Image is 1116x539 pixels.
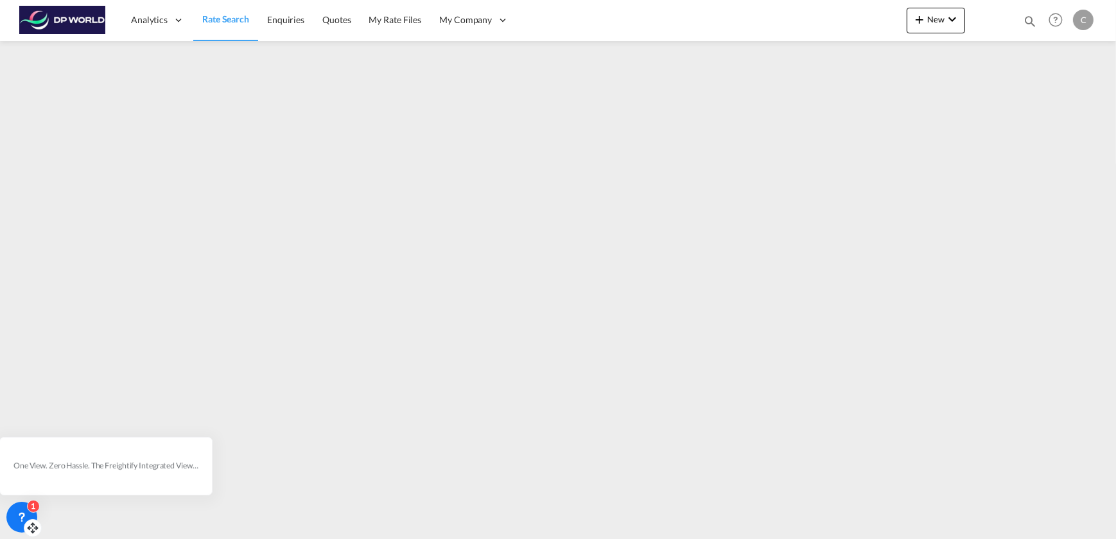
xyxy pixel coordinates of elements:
div: C [1073,10,1094,30]
div: Help [1045,9,1073,32]
span: Help [1045,9,1067,31]
span: My Company [439,13,492,26]
span: Enquiries [267,14,304,25]
span: Rate Search [202,13,249,24]
md-icon: icon-plus 400-fg [912,12,927,27]
span: My Rate Files [369,14,422,25]
md-icon: icon-magnify [1023,14,1037,28]
md-icon: icon-chevron-down [945,12,960,27]
span: Analytics [131,13,168,26]
button: icon-plus 400-fgNewicon-chevron-down [907,8,965,33]
span: New [912,14,960,24]
span: Quotes [322,14,351,25]
div: icon-magnify [1023,14,1037,33]
img: c08ca190194411f088ed0f3ba295208c.png [19,6,106,35]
